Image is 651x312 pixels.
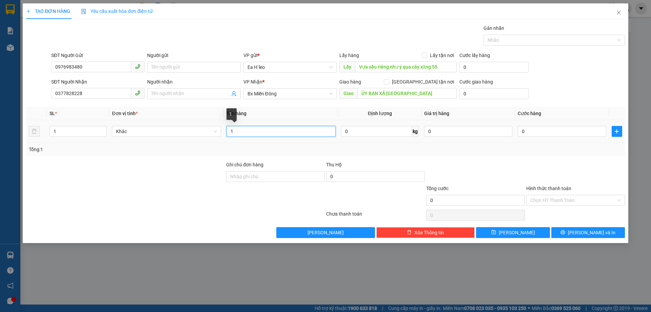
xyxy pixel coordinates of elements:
[491,230,496,235] span: save
[424,111,449,116] span: Giá trị hàng
[426,186,449,191] span: Tổng cước
[518,111,541,116] span: Cước hàng
[484,25,504,31] label: Gán nhãn
[499,229,535,236] span: [PERSON_NAME]
[414,229,444,236] span: Xóa Thông tin
[147,52,240,59] div: Người gửi
[389,78,457,86] span: [GEOGRAPHIC_DATA] tận nơi
[459,53,490,58] label: Cước lấy hàng
[81,8,153,14] span: Yêu cầu xuất hóa đơn điện tử
[357,88,457,99] input: Dọc đường
[147,78,240,86] div: Người nhận
[526,186,571,191] label: Hình thức thanh toán
[376,227,475,238] button: deleteXóa Thông tin
[612,129,622,134] span: plus
[476,227,550,238] button: save[PERSON_NAME]
[616,10,622,15] span: close
[325,210,426,222] div: Chưa thanh toán
[339,79,361,85] span: Giao hàng
[29,146,251,153] div: Tổng: 1
[226,162,263,167] label: Ghi chú đơn hàng
[243,79,262,85] span: VP Nhận
[226,126,336,137] input: VD: Bàn, Ghế
[612,126,622,137] button: plus
[308,229,344,236] span: [PERSON_NAME]
[26,8,70,14] span: TẠO ĐƠN HÀNG
[609,3,628,22] button: Close
[26,9,31,14] span: plus
[231,91,237,96] span: user-add
[29,126,40,137] button: delete
[459,88,529,99] input: Cước giao hàng
[459,62,529,73] input: Cước lấy hàng
[355,61,457,72] input: Dọc đường
[427,52,457,59] span: Lấy tận nơi
[326,162,342,167] span: Thu Hộ
[412,126,419,137] span: kg
[560,230,565,235] span: printer
[243,52,337,59] div: VP gửi
[112,111,137,116] span: Đơn vị tính
[51,52,144,59] div: SĐT Người Gửi
[424,126,512,137] input: 0
[51,78,144,86] div: SĐT Người Nhận
[276,227,375,238] button: [PERSON_NAME]
[568,229,615,236] span: [PERSON_NAME] và In
[407,230,412,235] span: delete
[339,53,359,58] span: Lấy hàng
[551,227,625,238] button: printer[PERSON_NAME] và In
[368,111,392,116] span: Định lượng
[248,62,333,72] span: Ea H`leo
[226,108,237,120] div: 1
[339,61,355,72] span: Lấy
[459,79,493,85] label: Cước giao hàng
[248,89,333,99] span: Bx Miền Đông
[116,126,217,136] span: Khác
[135,64,140,69] span: phone
[135,90,140,96] span: phone
[339,88,357,99] span: Giao
[226,171,325,182] input: Ghi chú đơn hàng
[81,9,86,14] img: icon
[50,111,55,116] span: SL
